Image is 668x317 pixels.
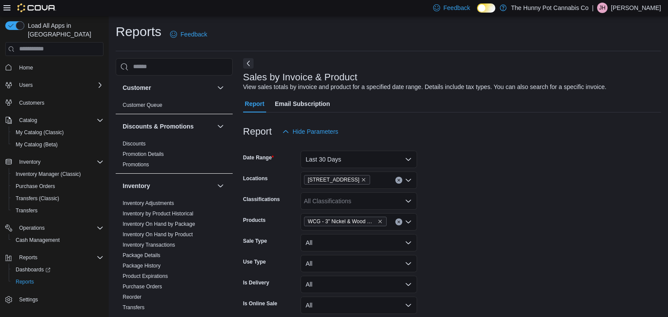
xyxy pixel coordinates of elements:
span: Promotion Details [123,151,164,158]
a: My Catalog (Beta) [12,139,61,150]
button: Inventory [2,156,107,168]
a: Promotions [123,162,149,168]
button: All [301,234,417,251]
button: Last 30 Days [301,151,417,168]
button: Reports [16,252,41,263]
a: Inventory Adjustments [123,200,174,206]
a: Customer Queue [123,102,162,108]
button: Operations [2,222,107,234]
a: Settings [16,294,41,305]
button: Reports [2,251,107,264]
label: Is Online Sale [243,300,277,307]
span: Transfers [123,304,144,311]
span: Inventory On Hand by Product [123,231,193,238]
span: Load All Apps in [GEOGRAPHIC_DATA] [24,21,104,39]
a: Inventory by Product Historical [123,211,194,217]
a: Home [16,63,37,73]
span: Dashboards [16,266,50,273]
a: Promotion Details [123,151,164,157]
span: JH [599,3,606,13]
span: Settings [19,296,38,303]
span: Report [245,95,264,112]
span: Transfers (Classic) [12,193,104,204]
span: Feedback [444,3,470,12]
a: Dashboards [9,264,107,276]
span: Inventory Manager (Classic) [12,169,104,179]
a: Reorder [123,294,141,300]
span: Inventory by Product Historical [123,210,194,217]
button: Remove WCG - 3" Nickel & Wood Chamber Pipe - Assorted from selection in this group [377,219,383,224]
button: Open list of options [405,218,412,225]
span: Promotions [123,161,149,168]
a: Inventory On Hand by Product [123,231,193,238]
button: Customer [215,83,226,93]
a: Product Expirations [123,273,168,279]
button: Transfers (Classic) [9,192,107,205]
button: Open list of options [405,177,412,184]
p: The Hunny Pot Cannabis Co [511,3,588,13]
span: Users [16,80,104,90]
span: Inventory On Hand by Package [123,221,195,228]
span: Home [16,62,104,73]
input: Dark Mode [477,3,495,13]
a: Transfers (Classic) [12,193,63,204]
a: Purchase Orders [123,284,162,290]
button: Clear input [395,218,402,225]
a: Discounts [123,141,146,147]
span: Email Subscription [275,95,330,112]
span: Purchase Orders [12,181,104,192]
span: Transfers (Classic) [16,195,59,202]
button: Operations [16,223,48,233]
span: Inventory [19,158,40,165]
a: Purchase Orders [12,181,59,192]
h3: Report [243,126,272,137]
div: Jason Harrison [597,3,608,13]
button: Users [16,80,36,90]
button: Discounts & Promotions [123,122,214,131]
button: Inventory Manager (Classic) [9,168,107,180]
p: [PERSON_NAME] [611,3,661,13]
a: My Catalog (Classic) [12,127,67,138]
button: All [301,297,417,314]
span: [STREET_ADDRESS] [308,175,360,184]
div: Inventory [116,198,233,316]
span: Inventory Manager (Classic) [16,171,81,178]
span: Dashboards [12,264,104,275]
h3: Inventory [123,182,150,190]
img: Cova [17,3,56,12]
button: Users [2,79,107,91]
span: Catalog [16,115,104,125]
span: My Catalog (Classic) [12,127,104,138]
span: Package Details [123,252,160,259]
button: All [301,255,417,272]
label: Use Type [243,258,266,265]
label: Sale Type [243,238,267,244]
span: Transfers [16,207,37,214]
span: Reports [16,278,34,285]
button: Discounts & Promotions [215,121,226,132]
button: Reports [9,276,107,288]
span: Reports [16,252,104,263]
button: Transfers [9,205,107,217]
button: Remove 600 Fleet St from selection in this group [361,177,366,182]
span: Package History [123,262,160,269]
label: Is Delivery [243,279,269,286]
span: Reports [12,277,104,287]
label: Date Range [243,154,274,161]
span: Feedback [180,30,207,39]
a: Inventory Manager (Classic) [12,169,84,179]
span: WCG - 3" Nickel & Wood Chamber Pipe - Assorted [304,217,387,226]
button: Hide Parameters [279,123,342,140]
label: Classifications [243,196,280,203]
span: Customers [19,99,44,106]
span: My Catalog (Beta) [16,141,58,148]
button: My Catalog (Beta) [9,139,107,151]
a: Feedback [167,26,210,43]
button: Inventory [215,181,226,191]
h1: Reports [116,23,161,40]
h3: Sales by Invoice & Product [243,72,357,83]
span: Customer Queue [123,102,162,109]
a: Package Details [123,252,160,258]
button: Customers [2,96,107,109]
